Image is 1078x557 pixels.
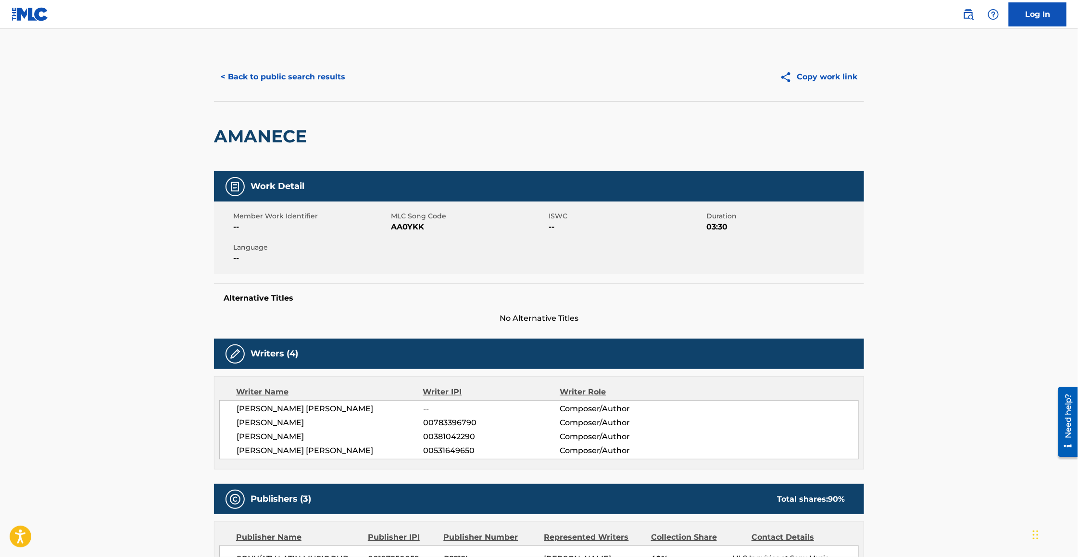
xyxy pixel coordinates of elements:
span: Member Work Identifier [233,211,389,221]
div: Represented Writers [544,532,644,543]
span: 03:30 [706,221,862,233]
h5: Alternative Titles [224,293,854,303]
span: 00531649650 [423,445,560,456]
span: [PERSON_NAME] [PERSON_NAME] [237,403,423,415]
img: Copy work link [780,71,797,83]
div: Publisher Number [443,532,537,543]
h2: AMANECE [214,126,312,147]
span: ISWC [549,211,704,221]
div: Contact Details [752,532,845,543]
img: help [988,9,999,20]
h5: Publishers (3) [251,494,311,505]
button: < Back to public search results [214,65,352,89]
span: 90 % [828,494,845,504]
div: Drag [1033,520,1039,549]
iframe: Resource Center [1051,383,1078,461]
img: Work Detail [229,181,241,192]
img: Publishers [229,494,241,505]
div: Publisher IPI [368,532,436,543]
a: Log In [1009,2,1066,26]
span: -- [233,221,389,233]
img: MLC Logo [12,7,49,21]
img: search [963,9,974,20]
span: No Alternative Titles [214,313,864,324]
img: Writers [229,348,241,360]
div: Writer IPI [423,386,560,398]
div: Publisher Name [236,532,361,543]
span: MLC Song Code [391,211,546,221]
h5: Writers (4) [251,348,298,359]
span: AA0YKK [391,221,546,233]
div: Writer Name [236,386,423,398]
span: [PERSON_NAME] [237,431,423,443]
a: Public Search [959,5,978,24]
span: -- [549,221,704,233]
div: Help [984,5,1003,24]
span: Composer/Author [560,403,684,415]
div: Collection Share [651,532,744,543]
span: [PERSON_NAME] [237,417,423,429]
span: -- [423,403,560,415]
span: [PERSON_NAME] [PERSON_NAME] [237,445,423,456]
span: Duration [706,211,862,221]
span: Composer/Author [560,417,684,429]
h5: Work Detail [251,181,304,192]
span: Language [233,242,389,253]
span: -- [233,253,389,264]
button: Copy work link [773,65,864,89]
span: 00381042290 [423,431,560,443]
iframe: Chat Widget [1030,511,1078,557]
div: Total shares: [777,494,845,505]
span: Composer/Author [560,445,684,456]
div: Writer Role [560,386,684,398]
span: Composer/Author [560,431,684,443]
span: 00783396790 [423,417,560,429]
